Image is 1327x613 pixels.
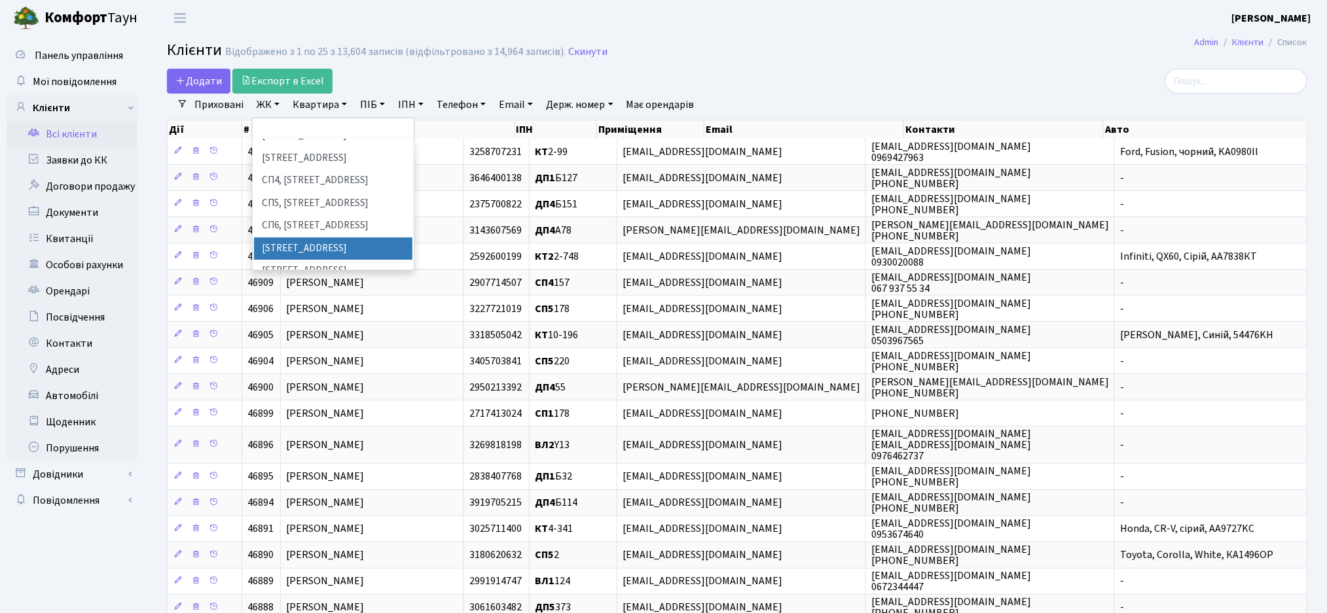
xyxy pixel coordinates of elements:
[871,427,1031,463] span: [EMAIL_ADDRESS][DOMAIN_NAME] [EMAIL_ADDRESS][DOMAIN_NAME] 0976462737
[469,522,522,536] span: 3025711400
[1232,11,1311,26] b: [PERSON_NAME]
[469,328,522,342] span: 3318505042
[535,249,554,264] b: КТ2
[535,380,555,394] b: ДП4
[242,120,291,139] th: #
[535,171,577,185] span: Б127
[871,270,1031,296] span: [EMAIL_ADDRESS][DOMAIN_NAME] 067 937 55 34
[623,406,782,421] span: [EMAIL_ADDRESS][DOMAIN_NAME]
[469,302,522,316] span: 3227721019
[469,496,522,510] span: 3919705215
[247,354,274,368] span: 46904
[469,354,522,368] span: 3405703841
[535,354,554,368] b: СП5
[535,470,555,484] b: ДП1
[7,252,137,278] a: Особові рахунки
[286,548,364,563] span: [PERSON_NAME]
[7,357,137,383] a: Адреси
[7,383,137,409] a: Автомобілі
[535,496,555,510] b: ДП4
[535,145,548,159] b: КТ
[623,574,782,589] span: [EMAIL_ADDRESS][DOMAIN_NAME]
[623,197,782,211] span: [EMAIL_ADDRESS][DOMAIN_NAME]
[1165,69,1307,94] input: Пошук...
[871,490,1031,516] span: [EMAIL_ADDRESS][DOMAIN_NAME] [PHONE_NUMBER]
[1120,354,1124,368] span: -
[871,349,1031,374] span: [EMAIL_ADDRESS][DOMAIN_NAME] [PHONE_NUMBER]
[469,223,522,237] span: 3143607569
[469,275,522,290] span: 2907714507
[535,223,572,237] span: А78
[7,487,137,514] a: Повідомлення
[623,496,782,510] span: [EMAIL_ADDRESS][DOMAIN_NAME]
[623,328,782,342] span: [EMAIL_ADDRESS][DOMAIN_NAME]
[13,5,39,31] img: logo.png
[7,95,137,121] a: Клієнти
[7,461,137,487] a: Довідники
[623,548,782,563] span: [EMAIL_ADDRESS][DOMAIN_NAME]
[1120,574,1124,589] span: -
[469,470,522,484] span: 2838407768
[247,197,274,211] span: 46916
[247,470,274,484] span: 46895
[247,406,274,421] span: 46899
[254,237,412,260] li: [STREET_ADDRESS]
[623,522,782,536] span: [EMAIL_ADDRESS][DOMAIN_NAME]
[7,409,137,435] a: Щоденник
[286,574,364,589] span: [PERSON_NAME]
[247,328,274,342] span: 46905
[1120,275,1124,290] span: -
[1175,29,1327,56] nav: breadcrumb
[286,406,364,421] span: [PERSON_NAME]
[535,197,577,211] span: Б151
[535,522,548,536] b: КТ
[623,438,782,452] span: [EMAIL_ADDRESS][DOMAIN_NAME]
[1120,522,1254,536] span: Honda, CR-V, сірий, AA9727KC
[286,302,364,316] span: [PERSON_NAME]
[1120,380,1124,394] span: -
[247,574,274,589] span: 46889
[7,147,137,173] a: Заявки до КК
[247,496,274,510] span: 46894
[871,244,1031,270] span: [EMAIL_ADDRESS][DOMAIN_NAME] 0930020088
[247,438,274,452] span: 46896
[469,406,522,421] span: 2717413024
[247,548,274,563] span: 46890
[515,120,598,139] th: ІПН
[469,197,522,211] span: 2375700822
[7,304,137,330] a: Посвідчення
[247,249,274,264] span: 46910
[535,406,554,421] b: СП1
[286,354,364,368] span: [PERSON_NAME]
[469,380,522,394] span: 2950213392
[535,275,570,290] span: 157
[1195,35,1219,49] a: Admin
[225,46,566,58] div: Відображено з 1 по 25 з 13,604 записів (відфільтровано з 14,964 записів).
[535,302,554,316] b: СП5
[535,328,578,342] span: 10-196
[7,121,137,147] a: Всі клієнти
[1233,35,1264,49] a: Клієнти
[1104,120,1308,139] th: Авто
[1264,35,1307,50] li: Список
[1120,223,1124,237] span: -
[535,574,554,589] b: ВЛ1
[871,218,1109,243] span: [PERSON_NAME][EMAIL_ADDRESS][DOMAIN_NAME] [PHONE_NUMBER]
[1120,249,1257,264] span: Infiniti, QX60, Сірій, АА7838КТ
[247,380,274,394] span: 46900
[568,46,608,58] a: Скинути
[247,275,274,290] span: 46909
[535,197,555,211] b: ДП4
[535,406,570,421] span: 178
[469,249,522,264] span: 2592600199
[251,94,285,116] a: ЖК
[7,435,137,461] a: Порушення
[623,302,782,316] span: [EMAIL_ADDRESS][DOMAIN_NAME]
[7,173,137,200] a: Договори продажу
[254,147,412,170] li: [STREET_ADDRESS]
[45,7,137,29] span: Таун
[541,94,618,116] a: Держ. номер
[1120,145,1258,159] span: Ford, Fusion, чорний, KA0980ll
[535,302,570,316] span: 178
[1120,438,1124,452] span: -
